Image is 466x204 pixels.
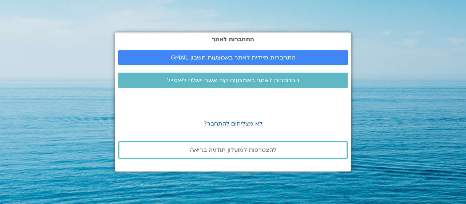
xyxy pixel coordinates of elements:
[190,147,276,153] span: להצטרפות למועדון תודעה בריאה
[118,50,348,65] a: התחברות מיידית לאתר באמצעות חשבון GMAIL
[118,36,348,43] h2: התחברות לאתר
[171,54,296,61] span: התחברות מיידית לאתר באמצעות חשבון GMAIL
[167,77,299,84] span: התחברות לאתר באמצעות קוד אשר יישלח לאימייל
[118,141,348,159] a: להצטרפות למועדון תודעה בריאה
[204,120,262,128] a: לא מצליחים להתחבר?
[118,73,348,88] a: התחברות לאתר באמצעות קוד אשר יישלח לאימייל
